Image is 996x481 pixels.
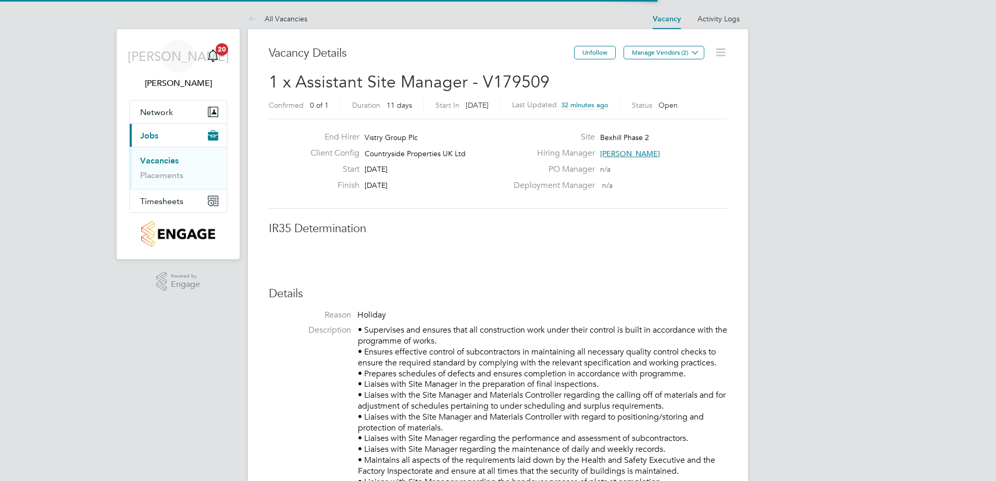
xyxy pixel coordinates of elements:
a: Go to home page [129,221,227,247]
label: Description [269,325,351,336]
a: 20 [203,40,223,73]
span: [DATE] [365,181,388,190]
span: 11 days [387,100,412,110]
a: [PERSON_NAME][PERSON_NAME] [129,40,227,90]
span: Bexhill Phase 2 [600,133,649,142]
button: Unfollow [574,46,616,59]
label: Reason [269,310,351,321]
img: countryside-properties-logo-retina.png [141,221,215,247]
span: 0 of 1 [310,100,329,110]
a: Powered byEngage [156,272,201,292]
span: 20 [216,43,228,56]
label: Duration [352,100,380,110]
h3: IR35 Determination [269,221,727,236]
label: Client Config [302,148,359,159]
h3: Vacancy Details [269,46,574,61]
label: Start [302,164,359,175]
span: Vistry Group Plc [365,133,418,142]
button: Jobs [130,124,227,147]
label: Deployment Manager [507,180,595,191]
a: Vacancies [140,156,179,166]
label: Start In [435,100,459,110]
a: All Vacancies [248,14,307,23]
a: Vacancy [653,15,681,23]
span: [PERSON_NAME] [128,49,229,63]
a: Placements [140,170,183,180]
span: Timesheets [140,196,183,206]
span: Jobs [140,131,158,141]
nav: Main navigation [117,29,240,259]
span: Holiday [357,310,386,320]
label: End Hirer [302,132,359,143]
label: Site [507,132,595,143]
span: John O'Neill [129,77,227,90]
span: 1 x Assistant Site Manager - V179509 [269,72,550,92]
button: Network [130,100,227,123]
a: Activity Logs [698,14,740,23]
span: [PERSON_NAME] [600,149,660,158]
span: 32 minutes ago [561,100,608,109]
span: n/a [602,181,613,190]
span: Powered by [171,272,200,281]
span: Engage [171,280,200,289]
span: Network [140,107,173,117]
span: n/a [600,164,611,174]
label: Finish [302,180,359,191]
span: [DATE] [466,100,489,110]
label: Status [632,100,652,110]
button: Manage Vendors (2) [624,46,704,59]
button: Timesheets [130,189,227,212]
div: Jobs [130,147,227,189]
label: Confirmed [269,100,304,110]
span: Countryside Properties UK Ltd [365,149,466,158]
label: PO Manager [507,164,595,175]
span: [DATE] [365,164,388,174]
label: Last Updated [512,100,557,109]
label: Hiring Manager [507,148,595,159]
h3: Details [269,286,727,301]
span: Open [658,100,678,110]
